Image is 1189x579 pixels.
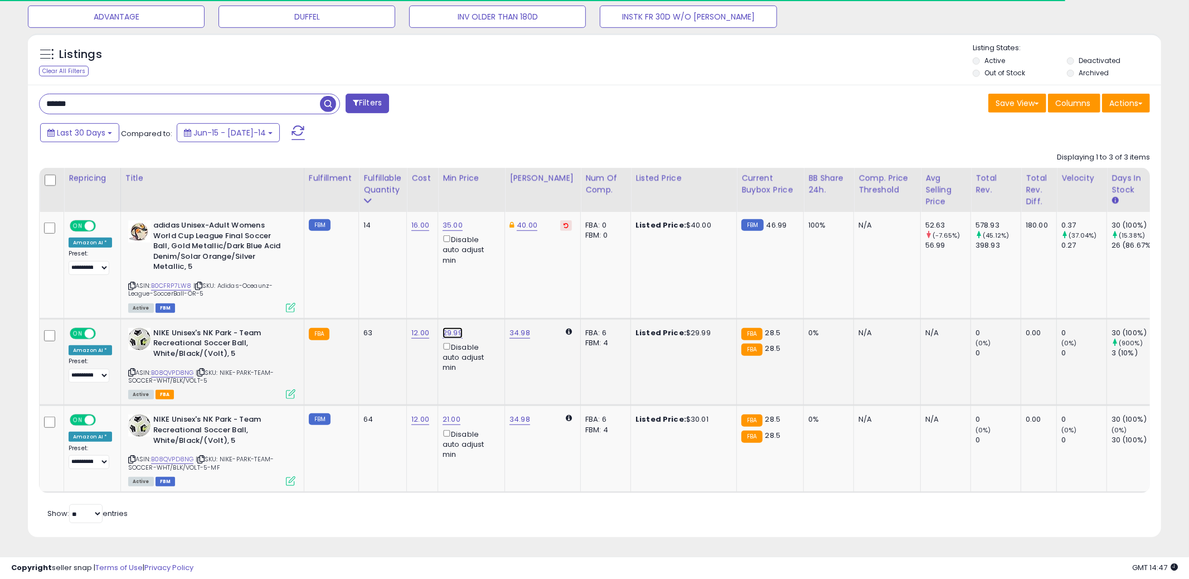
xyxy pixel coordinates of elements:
small: (15.38%) [1119,231,1145,240]
button: Filters [346,94,389,113]
small: FBM [309,219,331,231]
button: Jun-15 - [DATE]-14 [177,123,280,142]
small: (0%) [1061,426,1077,435]
div: FBM: 0 [585,230,622,240]
div: ASIN: [128,220,295,311]
span: ON [71,416,85,425]
div: Total Rev. Diff. [1026,172,1052,208]
div: FBA: 6 [585,414,622,424]
div: 100% [808,220,845,230]
div: Amazon AI * [69,432,112,442]
h5: Listings [59,47,102,62]
div: FBA: 6 [585,328,622,338]
div: 3 (10%) [1112,348,1157,358]
div: Days In Stock [1112,172,1152,196]
small: FBA [309,328,329,340]
div: 56.99 [925,240,970,250]
button: Last 30 Days [40,123,119,142]
b: Listed Price: [635,414,686,424]
div: FBA: 0 [585,220,622,230]
div: Listed Price [635,172,732,184]
a: 12.00 [411,327,429,339]
b: Listed Price: [635,327,686,338]
small: (900%) [1119,339,1143,348]
div: 52.63 [925,220,970,230]
span: 28.5 [765,430,781,441]
div: Fulfillment [309,172,354,184]
div: Amazon AI * [69,238,112,248]
small: (0%) [1112,426,1127,435]
div: Amazon AI * [69,345,112,355]
button: Save View [988,94,1046,113]
div: [PERSON_NAME] [509,172,576,184]
small: Days In Stock. [1112,196,1118,206]
div: Avg Selling Price [925,172,966,208]
div: Cost [411,172,433,184]
a: B08QVPD8NG [151,455,194,464]
div: Preset: [69,445,112,470]
div: Disable auto adjust min [443,341,496,373]
span: FBM [156,477,176,486]
div: N/A [858,328,912,338]
div: 30 (100%) [1112,328,1157,338]
div: $40.00 [635,220,728,230]
div: 64 [363,414,398,424]
button: DUFFEL [219,6,395,28]
div: Displaying 1 to 3 of 3 items [1057,152,1150,163]
div: 398.93 [976,240,1021,250]
b: adidas Unisex-Adult Womens World Cup League Final Soccer Ball, Gold Metallic/Dark Blue Acid Denim... [153,220,289,275]
div: Comp. Price Threshold [858,172,916,196]
div: 0% [808,414,845,424]
div: seller snap | | [11,563,193,573]
small: (45.12%) [983,231,1009,240]
small: FBA [741,344,762,356]
div: 30 (100%) [1112,414,1157,424]
a: 16.00 [411,220,429,231]
span: All listings currently available for purchase on Amazon [128,390,154,399]
a: 40.00 [517,220,537,231]
small: FBA [741,414,762,427]
div: 0 [976,435,1021,445]
div: 0.00 [1026,328,1048,338]
span: Show: entries [47,508,128,519]
small: (37.04%) [1069,231,1096,240]
div: FBM: 4 [585,425,622,435]
div: Disable auto adjust min [443,428,496,460]
div: 0 [1061,414,1107,424]
a: 21.00 [443,414,460,425]
b: Listed Price: [635,220,686,230]
div: Velocity [1061,172,1102,184]
span: Columns [1055,98,1090,109]
div: 0.00 [1026,414,1048,424]
small: (0%) [976,426,991,435]
small: FBA [741,431,762,443]
div: Fulfillable Quantity [363,172,402,196]
div: 0% [808,328,845,338]
span: All listings currently available for purchase on Amazon [128,303,154,313]
small: FBM [309,413,331,425]
a: 35.00 [443,220,463,231]
div: Current Buybox Price [741,172,799,196]
div: 0 [976,328,1021,338]
div: Disable auto adjust min [443,233,496,266]
div: 26 (86.67%) [1112,240,1157,250]
a: Privacy Policy [144,562,193,573]
img: 41pv-3dKqnL._SL40_.jpg [128,328,151,350]
a: 29.99 [443,327,463,339]
div: 0 [1061,348,1107,358]
a: 34.98 [509,327,530,339]
div: BB Share 24h. [808,172,849,196]
label: Out of Stock [984,68,1025,78]
strong: Copyright [11,562,52,573]
b: NIKE Unisex's NK Park - Team Recreational Soccer Ball, White/Black/(Volt), 5 [153,328,289,362]
button: ADVANTAGE [28,6,205,28]
a: 12.00 [411,414,429,425]
span: 46.99 [766,220,787,230]
span: | SKU: NIKE-PARK-TEAM-SOCCER-WHT/BLK/VOLT-5-MF [128,455,274,471]
div: 0.37 [1061,220,1107,230]
div: 63 [363,328,398,338]
div: Total Rev. [976,172,1016,196]
a: B08QVPD8NG [151,368,194,378]
label: Archived [1079,68,1109,78]
span: OFF [94,329,112,338]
